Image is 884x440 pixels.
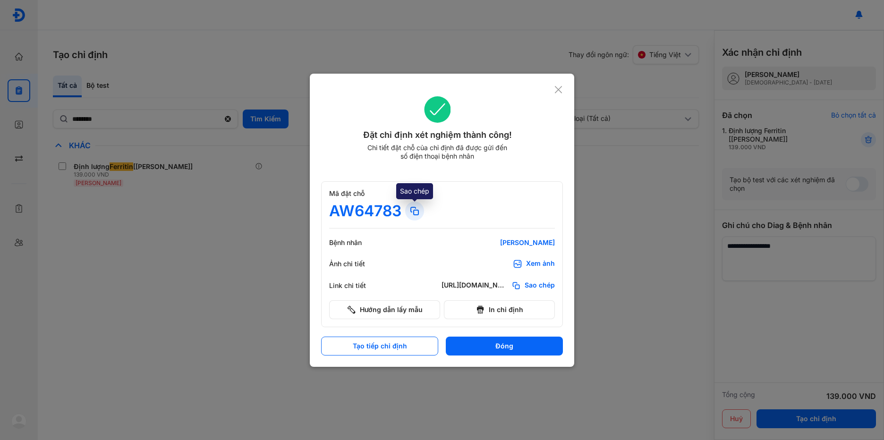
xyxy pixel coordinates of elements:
button: Đóng [446,337,563,355]
button: In chỉ định [444,300,555,319]
div: [URL][DOMAIN_NAME] [442,281,508,290]
div: Chi tiết đặt chỗ của chỉ định đã được gửi đến số điện thoại bệnh nhân [363,144,511,161]
div: AW64783 [329,202,401,220]
div: Bệnh nhân [329,238,386,247]
button: Hướng dẫn lấy mẫu [329,300,440,319]
span: Sao chép [525,281,555,290]
div: Ảnh chi tiết [329,260,386,268]
div: Mã đặt chỗ [329,189,555,198]
div: Đặt chỉ định xét nghiệm thành công! [321,128,554,142]
div: Link chi tiết [329,281,386,290]
button: Tạo tiếp chỉ định [321,337,438,355]
div: Xem ảnh [526,259,555,269]
div: [PERSON_NAME] [442,238,555,247]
